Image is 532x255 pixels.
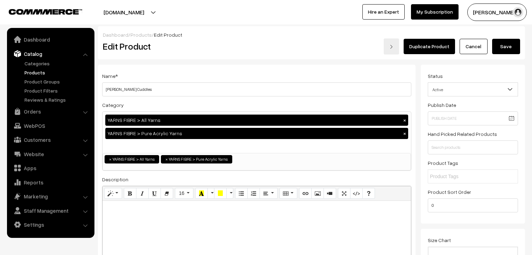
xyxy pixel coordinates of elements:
[324,188,336,199] button: Video
[161,188,173,199] button: Remove Font Style (CTRL+\)
[404,39,455,54] a: Duplicate Product
[161,155,232,163] li: YARNS FIBRE > Pure Acrylic Yarns
[9,9,82,14] img: COMMMERCE
[428,101,456,109] label: Publish Date
[428,72,443,80] label: Status
[148,188,161,199] button: Underline (CTRL+U)
[428,198,518,212] input: Enter Number
[311,188,324,199] button: Picture
[247,188,260,199] button: Ordered list (CTRL+SHIFT+NUM8)
[9,218,92,231] a: Settings
[9,105,92,118] a: Orders
[23,60,92,67] a: Categories
[9,190,92,203] a: Marketing
[402,130,408,137] button: ×
[23,69,92,76] a: Products
[165,156,168,162] span: ×
[226,188,233,199] button: More Color
[214,188,227,199] button: Background Color
[362,4,405,20] a: Hire an Expert
[175,188,193,199] button: Font Size
[104,188,122,199] button: Style
[23,78,92,85] a: Product Groups
[103,31,520,38] div: / /
[207,188,214,199] button: More Color
[260,188,277,199] button: Paragraph
[9,33,92,46] a: Dashboard
[102,82,411,96] input: Name
[9,119,92,132] a: WebPOS
[103,41,271,52] h2: Edit Product
[428,111,518,125] input: Publish Date
[428,140,518,154] input: Search products
[460,39,488,54] a: Cancel
[9,204,92,217] a: Staff Management
[105,155,159,163] li: YARNS FIBRE > All Yarns
[467,3,527,21] button: [PERSON_NAME]…
[23,87,92,94] a: Product Filters
[428,83,518,96] span: Active
[9,176,92,189] a: Reports
[389,45,393,49] img: right-arrow.png
[103,32,128,38] a: Dashboard
[428,130,497,138] label: Hand Picked Related Products
[130,32,152,38] a: Products
[338,188,350,199] button: Full Screen
[350,188,363,199] button: Code View
[513,7,523,17] img: user
[124,188,136,199] button: Bold (CTRL+B)
[109,156,112,162] span: ×
[136,188,149,199] button: Italic (CTRL+I)
[105,115,408,126] div: YARNS FIBRE > All Yarns
[411,4,459,20] a: My Subscription
[428,236,451,244] label: Size Chart
[492,39,520,54] button: Save
[428,82,518,96] span: Active
[102,101,124,109] label: Category
[195,188,208,199] button: Recent Color
[9,162,92,174] a: Apps
[102,72,118,80] label: Name
[9,48,92,60] a: Catalog
[428,159,458,167] label: Product Tags
[23,96,92,103] a: Reviews & Ratings
[9,148,92,160] a: Website
[179,190,184,196] span: 16
[79,3,169,21] button: [DOMAIN_NAME]
[9,7,70,15] a: COMMMERCE
[299,188,312,199] button: Link (CTRL+K)
[154,32,182,38] span: Edit Product
[102,176,128,183] label: Description
[428,188,471,196] label: Product Sort Order
[235,188,248,199] button: Unordered list (CTRL+SHIFT+NUM7)
[430,173,491,180] input: Product Tags
[105,128,408,139] div: YARNS FIBRE > Pure Acrylic Yarns
[279,188,297,199] button: Table
[402,117,408,123] button: ×
[9,133,92,146] a: Customers
[362,188,375,199] button: Help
